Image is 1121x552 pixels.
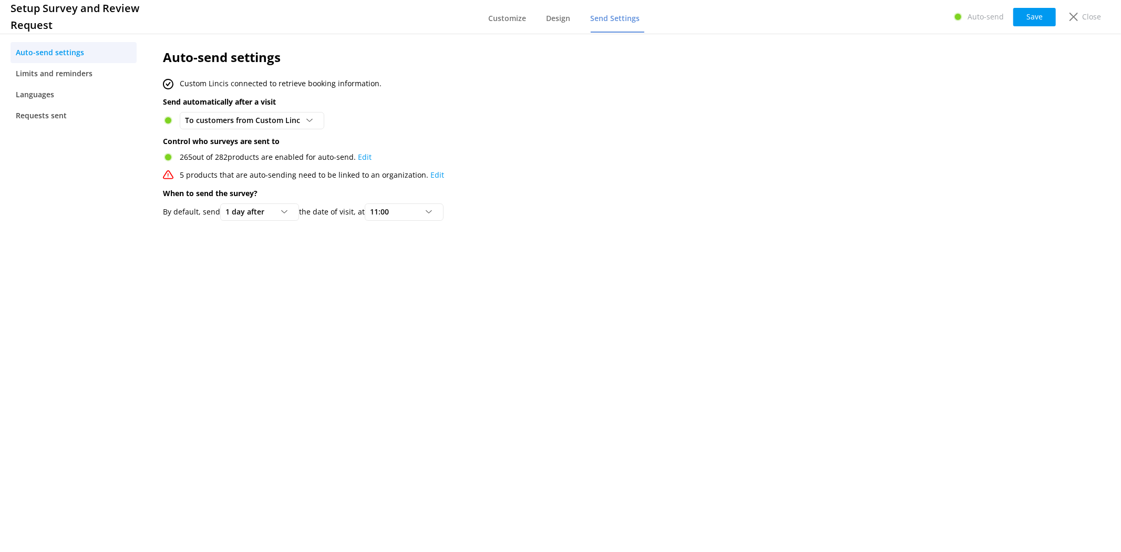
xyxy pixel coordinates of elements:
[16,47,84,58] span: Auto-send settings
[225,206,271,218] span: 1 day after
[163,136,916,147] p: Control who surveys are sent to
[11,84,137,105] a: Languages
[180,151,372,163] p: 265 out of 282 products are enabled for auto-send.
[16,89,54,100] span: Languages
[180,169,444,181] p: 5 products that are auto-sending need to be linked to an organization.
[180,78,382,89] p: Custom Linc is connected to retrieve booking information.
[591,13,640,24] span: Send Settings
[11,105,137,126] a: Requests sent
[16,110,67,121] span: Requests sent
[163,206,220,218] p: By default, send
[299,206,365,218] p: the date of visit, at
[547,13,571,24] span: Design
[11,63,137,84] a: Limits and reminders
[430,170,444,180] a: Edit
[1013,8,1056,26] button: Save
[163,47,916,67] h2: Auto-send settings
[163,188,916,199] p: When to send the survey?
[968,11,1004,23] p: Auto-send
[11,42,137,63] a: Auto-send settings
[16,68,92,79] span: Limits and reminders
[370,206,395,218] span: 11:00
[358,152,372,162] a: Edit
[185,115,306,126] span: To customers from Custom Linc
[1082,11,1101,23] p: Close
[489,13,527,24] span: Customize
[163,96,916,108] p: Send automatically after a visit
